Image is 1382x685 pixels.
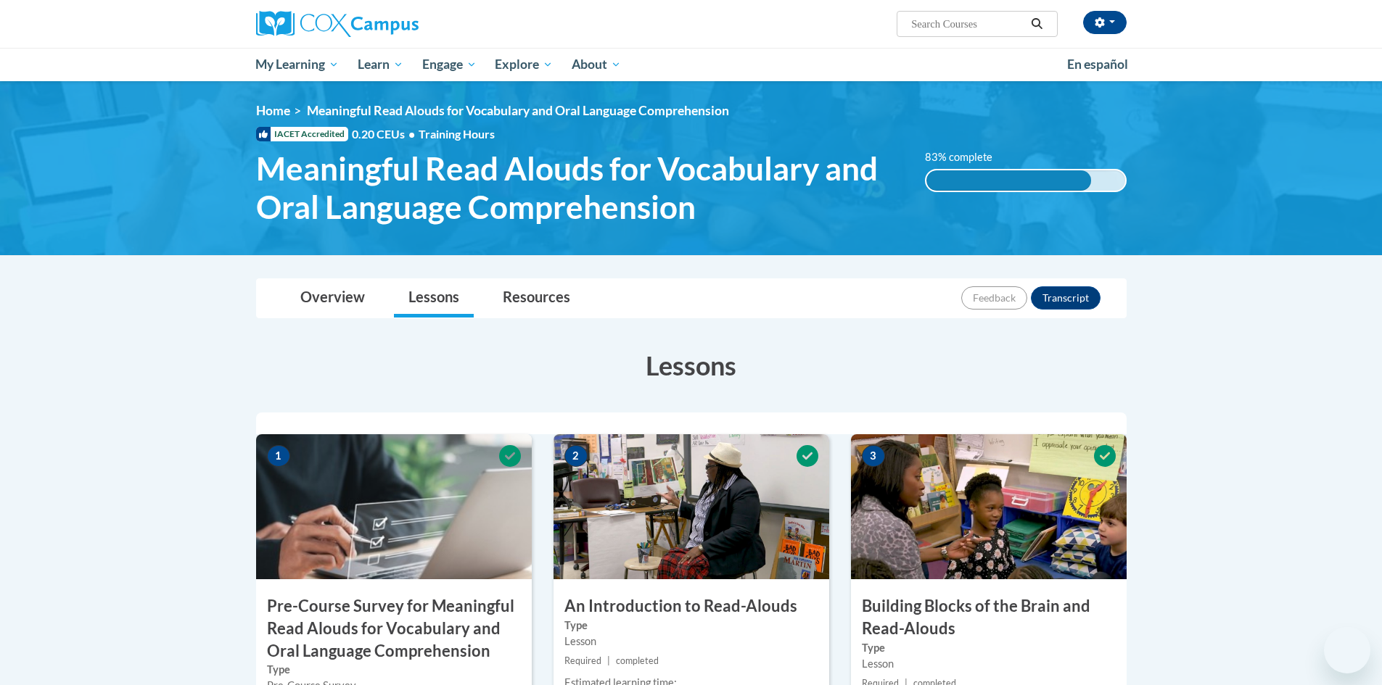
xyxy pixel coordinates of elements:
[408,127,415,141] span: •
[961,286,1027,310] button: Feedback
[572,56,621,73] span: About
[286,279,379,317] a: Overview
[1067,57,1128,72] span: En español
[1026,15,1048,33] button: Search
[554,434,829,579] img: Course Image
[267,662,521,678] label: Type
[358,56,403,73] span: Learn
[256,11,532,37] a: Cox Campus
[256,595,532,662] h3: Pre-Course Survey for Meaningful Read Alouds for Vocabulary and Oral Language Comprehension
[910,15,1026,33] input: Search Courses
[256,127,348,141] span: IACET Accredited
[851,434,1127,579] img: Course Image
[256,347,1127,383] h3: Lessons
[862,640,1116,656] label: Type
[348,48,413,81] a: Learn
[495,56,553,73] span: Explore
[926,170,1091,191] div: 83% complete
[267,445,290,467] span: 1
[862,656,1116,672] div: Lesson
[1058,49,1138,80] a: En español
[485,48,562,81] a: Explore
[925,149,1008,165] label: 83% complete
[256,434,532,579] img: Course Image
[488,279,585,317] a: Resources
[862,445,885,467] span: 3
[394,279,474,317] a: Lessons
[564,445,588,467] span: 2
[413,48,486,81] a: Engage
[1083,11,1127,34] button: Account Settings
[247,48,349,81] a: My Learning
[851,595,1127,640] h3: Building Blocks of the Brain and Read-Alouds
[256,149,904,226] span: Meaningful Read Alouds for Vocabulary and Oral Language Comprehension
[256,103,290,118] a: Home
[1324,627,1370,673] iframe: Button to launch messaging window
[564,634,818,649] div: Lesson
[616,655,659,666] span: completed
[562,48,630,81] a: About
[607,655,610,666] span: |
[564,618,818,634] label: Type
[1031,286,1101,310] button: Transcript
[564,655,601,666] span: Required
[255,56,339,73] span: My Learning
[422,56,477,73] span: Engage
[307,103,729,118] span: Meaningful Read Alouds for Vocabulary and Oral Language Comprehension
[554,595,829,618] h3: An Introduction to Read-Alouds
[419,127,495,141] span: Training Hours
[352,126,419,142] span: 0.20 CEUs
[256,11,419,37] img: Cox Campus
[234,48,1148,81] div: Main menu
